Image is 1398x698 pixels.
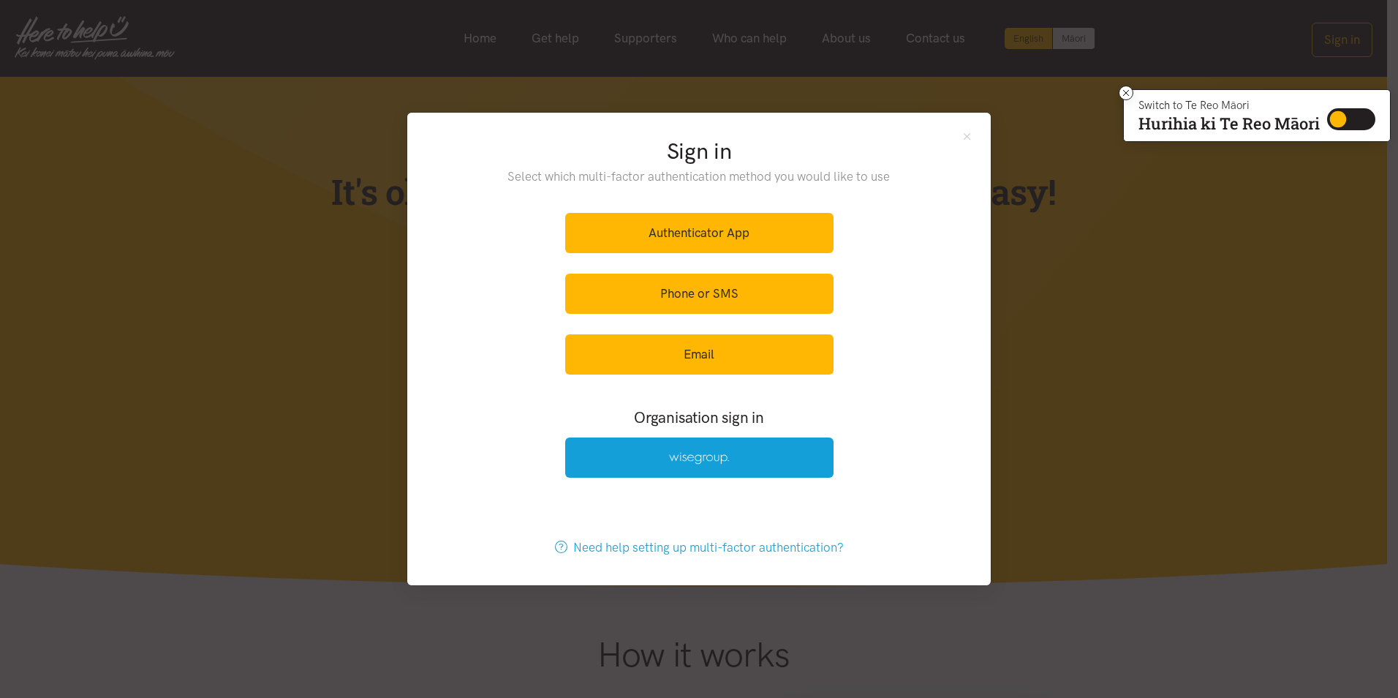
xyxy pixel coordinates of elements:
h2: Sign in [478,136,921,167]
h3: Organisation sign in [525,407,873,428]
p: Select which multi-factor authentication method you would like to use [478,167,921,187]
button: Close [961,130,973,143]
img: Wise Group [669,452,729,465]
p: Hurihia ki Te Reo Māori [1138,117,1320,130]
p: Switch to Te Reo Māori [1138,101,1320,110]
a: Authenticator App [565,213,834,253]
a: Phone or SMS [565,274,834,314]
a: Need help setting up multi-factor authentication? [540,528,859,568]
a: Email [565,334,834,375]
